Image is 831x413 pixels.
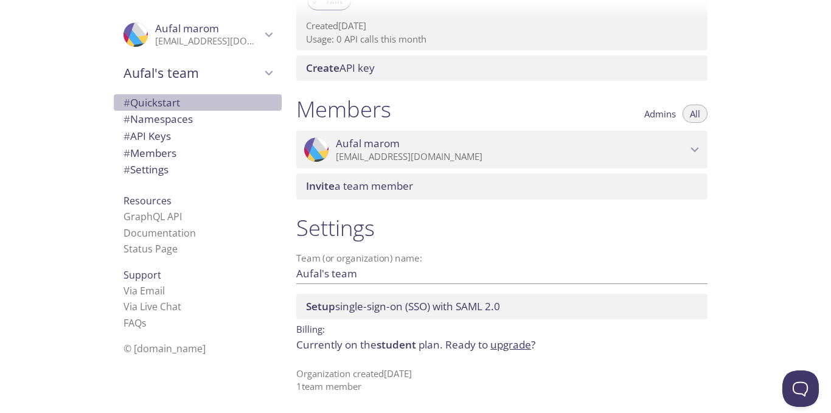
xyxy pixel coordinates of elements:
div: Setup SSO [296,294,708,319]
div: Invite a team member [296,173,708,199]
span: Namespaces [123,112,193,126]
span: # [123,162,130,176]
span: Ready to ? [445,338,535,352]
a: upgrade [490,338,531,352]
div: API Keys [114,128,282,145]
p: Created [DATE] [306,19,698,32]
h1: Members [296,95,391,123]
p: Usage: 0 API calls this month [306,33,698,46]
p: [EMAIL_ADDRESS][DOMAIN_NAME] [155,35,261,47]
span: API key [306,61,375,75]
span: Invite [306,179,335,193]
span: # [123,146,130,160]
div: Aufal's team [114,57,282,89]
div: Aufal marom [114,15,282,55]
a: Status Page [123,242,178,255]
div: Quickstart [114,94,282,111]
div: Team Settings [114,161,282,178]
label: Team (or organization) name: [296,254,423,263]
span: Settings [123,162,169,176]
span: Create [306,61,339,75]
div: Create API Key [296,55,708,81]
a: GraphQL API [123,210,182,223]
p: [EMAIL_ADDRESS][DOMAIN_NAME] [336,151,687,163]
h1: Settings [296,214,708,241]
span: API Keys [123,129,171,143]
span: Support [123,268,161,282]
a: Documentation [123,226,196,240]
span: Resources [123,194,172,207]
span: single-sign-on (SSO) with SAML 2.0 [306,299,500,313]
span: a team member [306,179,413,193]
span: Members [123,146,176,160]
div: Members [114,145,282,162]
span: student [377,338,416,352]
a: FAQ [123,316,147,330]
iframe: Help Scout Beacon - Open [782,370,819,407]
div: Namespaces [114,111,282,128]
div: Aufal marom [296,131,708,168]
span: Aufal's team [123,64,261,82]
span: # [123,129,130,143]
span: Aufal marom [336,137,400,150]
button: Admins [637,105,683,123]
p: Currently on the plan. [296,337,708,353]
span: Setup [306,299,335,313]
span: Quickstart [123,95,180,109]
a: Via Live Chat [123,300,181,313]
span: s [142,316,147,330]
button: All [683,105,708,123]
span: # [123,95,130,109]
p: Organization created [DATE] 1 team member [296,367,708,394]
span: # [123,112,130,126]
span: © [DOMAIN_NAME] [123,342,206,355]
span: Aufal marom [155,21,219,35]
p: Billing: [296,319,708,337]
a: Via Email [123,284,165,297]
